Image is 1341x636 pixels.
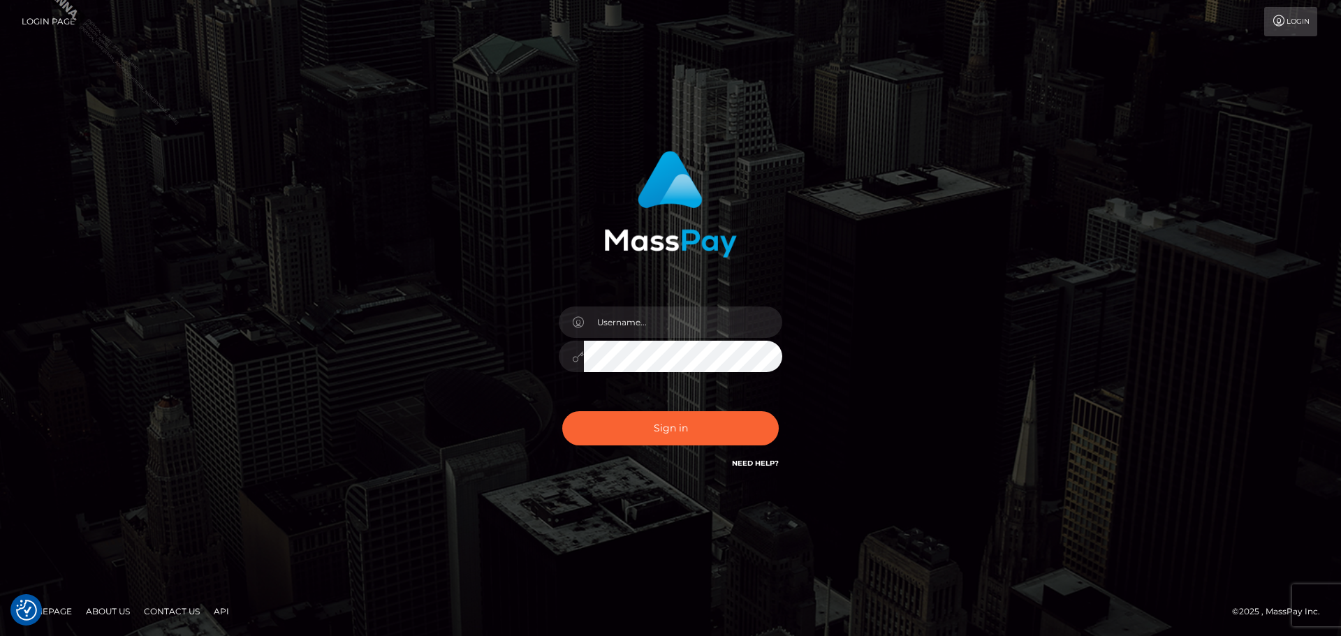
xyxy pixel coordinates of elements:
[1232,604,1331,619] div: © 2025 , MassPay Inc.
[138,600,205,622] a: Contact Us
[562,411,779,445] button: Sign in
[604,151,737,258] img: MassPay Login
[16,600,37,621] button: Consent Preferences
[15,600,78,622] a: Homepage
[16,600,37,621] img: Revisit consent button
[1264,7,1317,36] a: Login
[22,7,75,36] a: Login Page
[584,306,782,338] input: Username...
[80,600,135,622] a: About Us
[732,459,779,468] a: Need Help?
[208,600,235,622] a: API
